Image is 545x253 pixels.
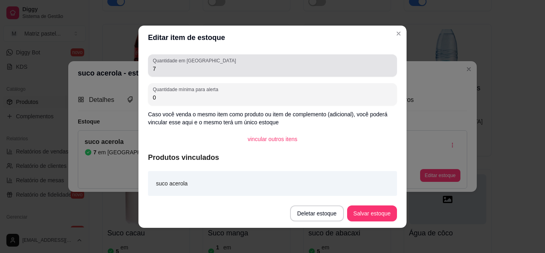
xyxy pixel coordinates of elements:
input: Quantidade mínima para alerta [153,94,392,102]
header: Editar item de estoque [138,26,407,50]
button: vincular outros itens [241,131,304,147]
label: Quantidade em [GEOGRAPHIC_DATA] [153,57,239,64]
button: Deletar estoque [290,205,344,221]
article: suco acerola [156,179,188,188]
button: Close [392,27,405,40]
p: Caso você venda o mesmo item como produto ou item de complemento (adicional), você poderá vincula... [148,110,397,126]
input: Quantidade em estoque [153,65,392,73]
button: Salvar estoque [347,205,397,221]
article: Produtos vinculados [148,152,397,163]
label: Quantidade mínima para alerta [153,86,221,93]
